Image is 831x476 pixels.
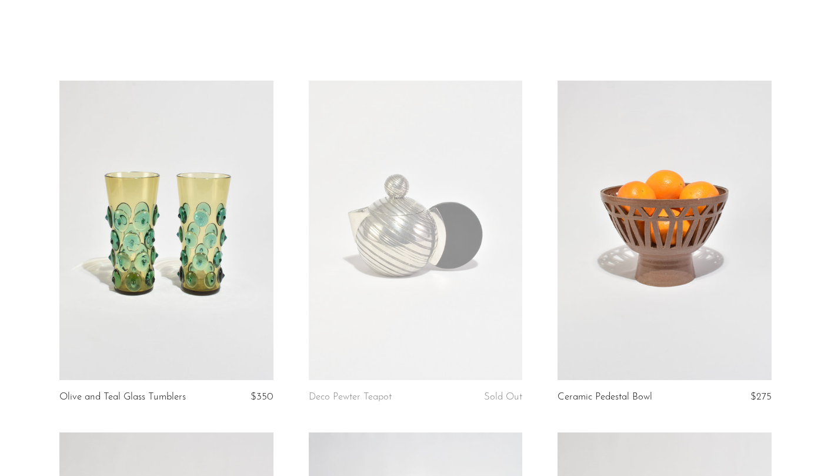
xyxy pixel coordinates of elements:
[558,392,652,402] a: Ceramic Pedestal Bowl
[484,392,522,402] span: Sold Out
[59,392,186,402] a: Olive and Teal Glass Tumblers
[251,392,273,402] span: $350
[750,392,772,402] span: $275
[309,392,392,402] a: Deco Pewter Teapot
